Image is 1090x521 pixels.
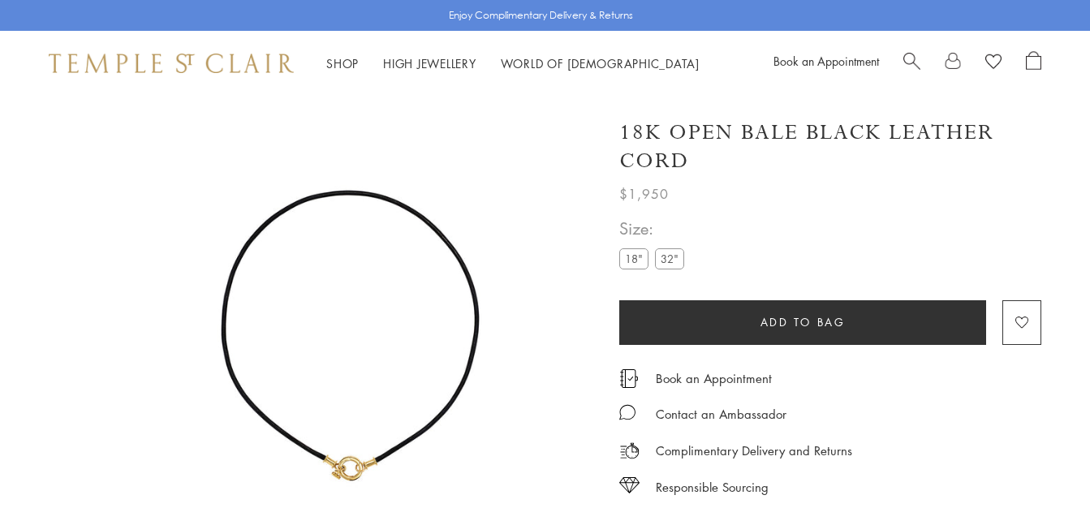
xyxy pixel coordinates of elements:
[619,183,669,205] span: $1,950
[903,51,920,75] a: Search
[49,54,294,73] img: Temple St. Clair
[501,55,700,71] a: World of [DEMOGRAPHIC_DATA]World of [DEMOGRAPHIC_DATA]
[619,441,640,461] img: icon_delivery.svg
[619,118,1041,175] h1: 18K Open Bale Black Leather Cord
[656,369,772,387] a: Book an Appointment
[383,55,476,71] a: High JewelleryHigh Jewellery
[773,53,879,69] a: Book an Appointment
[619,215,691,242] span: Size:
[449,7,633,24] p: Enjoy Complimentary Delivery & Returns
[760,313,846,331] span: Add to bag
[656,441,852,461] p: Complimentary Delivery and Returns
[619,477,640,493] img: icon_sourcing.svg
[1026,51,1041,75] a: Open Shopping Bag
[656,477,769,497] div: Responsible Sourcing
[619,404,635,420] img: MessageIcon-01_2.svg
[326,54,700,74] nav: Main navigation
[619,369,639,388] img: icon_appointment.svg
[326,55,359,71] a: ShopShop
[619,300,986,345] button: Add to bag
[985,51,1002,75] a: View Wishlist
[655,248,684,269] label: 32"
[619,248,648,269] label: 18"
[656,404,786,424] div: Contact an Ambassador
